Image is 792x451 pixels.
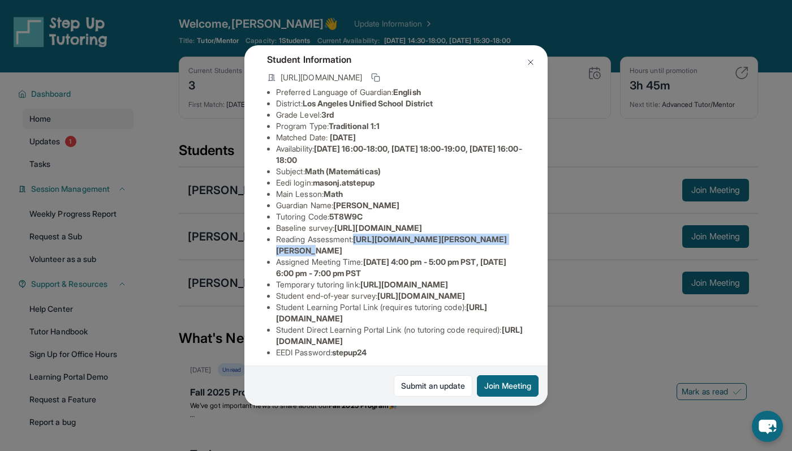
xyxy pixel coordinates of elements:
[276,234,525,256] li: Reading Assessment :
[276,188,525,200] li: Main Lesson :
[313,178,375,187] span: masonj.atstepup
[321,110,334,119] span: 3rd
[276,200,525,211] li: Guardian Name :
[267,53,525,66] h4: Student Information
[334,223,422,233] span: [URL][DOMAIN_NAME]
[393,87,421,97] span: English
[276,234,507,255] span: [URL][DOMAIN_NAME][PERSON_NAME][PERSON_NAME]
[276,302,525,324] li: Student Learning Portal Link (requires tutoring code) :
[276,98,525,109] li: District:
[276,177,525,188] li: Eedi login :
[305,166,381,176] span: Math (Matemáticas)
[303,98,433,108] span: Los Angeles Unified School District
[281,72,362,83] span: [URL][DOMAIN_NAME]
[276,143,525,166] li: Availability:
[276,290,525,302] li: Student end-of-year survey :
[276,279,525,290] li: Temporary tutoring link :
[324,189,343,199] span: Math
[330,132,356,142] span: [DATE]
[276,324,525,347] li: Student Direct Learning Portal Link (no tutoring code required) :
[276,144,522,165] span: [DATE] 16:00-18:00, [DATE] 18:00-19:00, [DATE] 16:00-18:00
[332,347,367,357] span: stepup24
[276,211,525,222] li: Tutoring Code :
[377,291,465,300] span: [URL][DOMAIN_NAME]
[369,71,382,84] button: Copy link
[276,109,525,121] li: Grade Level:
[752,411,783,442] button: chat-button
[526,58,535,67] img: Close Icon
[276,257,506,278] span: [DATE] 4:00 pm - 5:00 pm PST, [DATE] 6:00 pm - 7:00 pm PST
[276,87,525,98] li: Preferred Language of Guardian:
[276,121,525,132] li: Program Type:
[276,347,525,358] li: EEDI Password :
[276,222,525,234] li: Baseline survey :
[276,166,525,177] li: Subject :
[329,212,363,221] span: 5T8W9C
[333,200,399,210] span: [PERSON_NAME]
[276,132,525,143] li: Matched Date:
[360,280,448,289] span: [URL][DOMAIN_NAME]
[394,375,472,397] a: Submit an update
[276,256,525,279] li: Assigned Meeting Time :
[477,375,539,397] button: Join Meeting
[329,121,380,131] span: Traditional 1:1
